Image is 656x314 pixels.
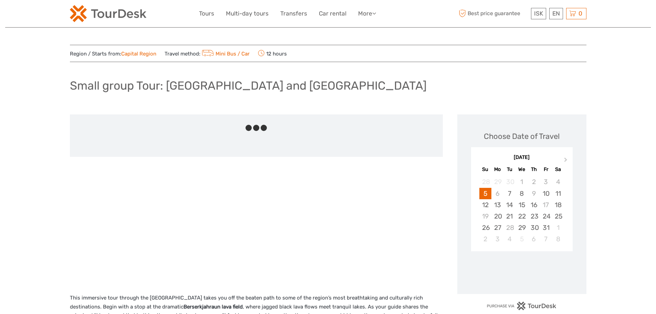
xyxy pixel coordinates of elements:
[516,211,528,222] div: Choose Wednesday, October 22nd, 2025
[479,176,491,188] div: Not available Sunday, September 28th, 2025
[549,8,563,19] div: EN
[528,211,540,222] div: Choose Thursday, October 23rd, 2025
[540,199,552,211] div: Not available Friday, October 17th, 2025
[528,199,540,211] div: Choose Thursday, October 16th, 2025
[319,9,346,19] a: Car rental
[479,233,491,245] div: Choose Sunday, November 2nd, 2025
[552,176,564,188] div: Not available Saturday, October 4th, 2025
[540,165,552,174] div: Fr
[552,211,564,222] div: Choose Saturday, October 25th, 2025
[280,9,307,19] a: Transfers
[552,165,564,174] div: Sa
[503,233,516,245] div: Choose Tuesday, November 4th, 2025
[528,176,540,188] div: Not available Thursday, October 2nd, 2025
[540,176,552,188] div: Not available Friday, October 3rd, 2025
[552,199,564,211] div: Choose Saturday, October 18th, 2025
[199,9,214,19] a: Tours
[516,165,528,174] div: We
[552,222,564,233] div: Choose Saturday, November 1st, 2025
[552,233,564,245] div: Choose Saturday, November 8th, 2025
[561,156,572,167] button: Next Month
[516,188,528,199] div: Choose Wednesday, October 8th, 2025
[471,154,573,161] div: [DATE]
[479,199,491,211] div: Choose Sunday, October 12th, 2025
[479,188,491,199] div: Choose Sunday, October 5th, 2025
[226,9,269,19] a: Multi-day tours
[503,188,516,199] div: Choose Tuesday, October 7th, 2025
[540,188,552,199] div: Choose Friday, October 10th, 2025
[358,9,376,19] a: More
[528,165,540,174] div: Th
[540,222,552,233] div: Choose Friday, October 31st, 2025
[479,222,491,233] div: Choose Sunday, October 26th, 2025
[552,188,564,199] div: Choose Saturday, October 11th, 2025
[503,176,516,188] div: Not available Tuesday, September 30th, 2025
[503,199,516,211] div: Choose Tuesday, October 14th, 2025
[503,165,516,174] div: Tu
[516,222,528,233] div: Choose Wednesday, October 29th, 2025
[70,50,156,58] span: Region / Starts from:
[516,233,528,245] div: Not available Wednesday, November 5th, 2025
[165,49,250,58] span: Travel method:
[484,131,560,142] div: Choose Date of Travel
[473,176,570,245] div: month 2025-10
[540,211,552,222] div: Choose Friday, October 24th, 2025
[200,51,250,57] a: Mini Bus / Car
[528,188,540,199] div: Not available Thursday, October 9th, 2025
[457,8,529,19] span: Best price guarantee
[528,222,540,233] div: Choose Thursday, October 30th, 2025
[121,51,156,57] a: Capital Region
[503,222,516,233] div: Not available Tuesday, October 28th, 2025
[70,5,146,22] img: 120-15d4194f-c635-41b9-a512-a3cb382bfb57_logo_small.png
[491,176,503,188] div: Not available Monday, September 29th, 2025
[503,211,516,222] div: Choose Tuesday, October 21st, 2025
[491,188,503,199] div: Not available Monday, October 6th, 2025
[487,302,556,310] img: PurchaseViaTourDesk.png
[491,211,503,222] div: Choose Monday, October 20th, 2025
[577,10,583,17] span: 0
[516,176,528,188] div: Not available Wednesday, October 1st, 2025
[534,10,543,17] span: ISK
[479,165,491,174] div: Su
[491,199,503,211] div: Choose Monday, October 13th, 2025
[258,49,287,58] span: 12 hours
[520,269,524,274] div: Loading...
[516,199,528,211] div: Choose Wednesday, October 15th, 2025
[184,304,243,310] strong: Berserkjahraun lava field
[540,233,552,245] div: Choose Friday, November 7th, 2025
[491,222,503,233] div: Choose Monday, October 27th, 2025
[70,79,427,93] h1: Small group Tour: [GEOGRAPHIC_DATA] and [GEOGRAPHIC_DATA]
[479,211,491,222] div: Not available Sunday, October 19th, 2025
[528,233,540,245] div: Choose Thursday, November 6th, 2025
[491,165,503,174] div: Mo
[491,233,503,245] div: Choose Monday, November 3rd, 2025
